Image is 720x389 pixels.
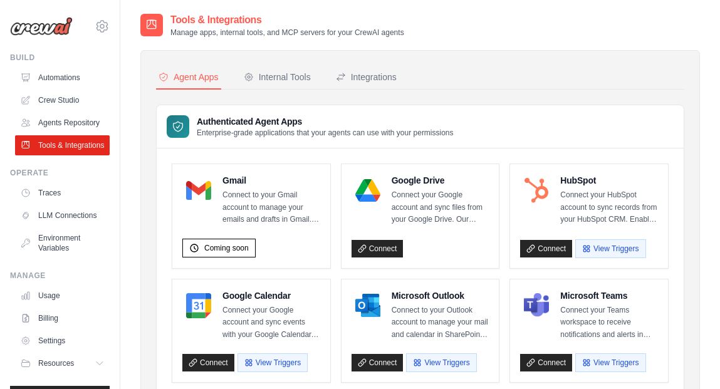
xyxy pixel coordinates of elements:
button: View Triggers [237,353,308,372]
p: Connect to your Gmail account to manage your emails and drafts in Gmail. Increase your team’s pro... [222,189,320,226]
button: View Triggers [575,353,645,372]
h4: Google Drive [392,174,489,187]
h2: Tools & Integrations [170,13,404,28]
div: Integrations [336,71,397,83]
a: Connect [352,354,404,371]
a: Environment Variables [15,228,110,258]
button: View Triggers [575,239,645,258]
img: Google Drive Logo [355,178,380,203]
img: HubSpot Logo [524,178,549,203]
img: Logo [10,17,73,36]
h4: Microsoft Teams [560,289,658,302]
div: Manage [10,271,110,281]
p: Connect your Teams workspace to receive notifications and alerts in Teams. Stay connected to impo... [560,304,658,341]
img: Gmail Logo [186,178,211,203]
h4: Microsoft Outlook [392,289,489,302]
button: Integrations [333,66,399,90]
h3: Authenticated Agent Apps [197,115,454,128]
p: Connect your HubSpot account to sync records from your HubSpot CRM. Enable your sales team to clo... [560,189,658,226]
span: Resources [38,358,74,368]
h4: Google Calendar [222,289,320,302]
iframe: Chat Widget [657,329,720,389]
p: Enterprise-grade applications that your agents can use with your permissions [197,128,454,138]
p: Manage apps, internal tools, and MCP servers for your CrewAI agents [170,28,404,38]
a: Connect [520,354,572,371]
a: Connect [182,354,234,371]
img: Microsoft Teams Logo [524,293,549,318]
h4: HubSpot [560,174,658,187]
div: Operate [10,168,110,178]
button: Agent Apps [156,66,221,90]
h4: Gmail [222,174,320,187]
a: Connect [352,240,404,257]
img: Google Calendar Logo [186,293,211,318]
a: Usage [15,286,110,306]
div: Build [10,53,110,63]
div: Agent Apps [159,71,219,83]
a: Billing [15,308,110,328]
button: Resources [15,353,110,373]
a: Settings [15,331,110,351]
img: Microsoft Outlook Logo [355,293,380,318]
p: Connect to your Outlook account to manage your mail and calendar in SharePoint. Increase your tea... [392,304,489,341]
a: Agents Repository [15,113,110,133]
div: Internal Tools [244,71,311,83]
span: Coming soon [204,243,249,253]
button: Internal Tools [241,66,313,90]
a: Tools & Integrations [15,135,110,155]
p: Connect your Google account and sync files from your Google Drive. Our Google Drive integration e... [392,189,489,226]
a: Traces [15,183,110,203]
a: LLM Connections [15,205,110,226]
p: Connect your Google account and sync events with your Google Calendar. Increase your productivity... [222,304,320,341]
a: Crew Studio [15,90,110,110]
button: View Triggers [406,353,476,372]
a: Automations [15,68,110,88]
a: Connect [520,240,572,257]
